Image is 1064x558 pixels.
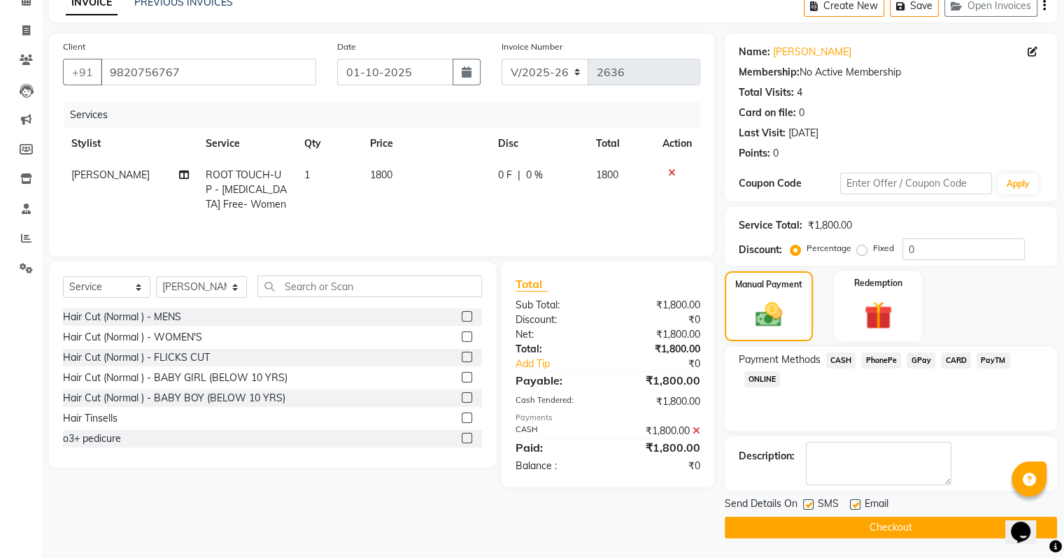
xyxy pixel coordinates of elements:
[296,128,362,159] th: Qty
[739,218,802,233] div: Service Total:
[505,394,608,409] div: Cash Tendered:
[505,372,608,389] div: Payable:
[516,277,548,292] span: Total
[63,371,288,385] div: Hair Cut (Normal ) - BABY GIRL (BELOW 10 YRS)
[739,176,840,191] div: Coupon Code
[773,146,779,161] div: 0
[998,173,1037,194] button: Apply
[505,327,608,342] div: Net:
[739,65,800,80] div: Membership:
[608,313,711,327] div: ₹0
[505,439,608,456] div: Paid:
[362,128,490,159] th: Price
[101,59,316,85] input: Search by Name/Mobile/Email/Code
[739,45,770,59] div: Name:
[625,357,710,371] div: ₹0
[526,168,543,183] span: 0 %
[861,352,901,369] span: PhonePe
[739,449,795,464] div: Description:
[505,424,608,438] div: CASH
[1005,502,1050,544] iframe: chat widget
[941,352,971,369] span: CARD
[865,496,888,514] span: Email
[63,431,121,446] div: o3+ pedicure
[197,128,296,159] th: Service
[505,313,608,327] div: Discount:
[873,242,894,255] label: Fixed
[788,126,818,141] div: [DATE]
[596,169,618,181] span: 1800
[206,169,287,210] span: ROOT TOUCH-UP - [MEDICAL_DATA] Free- Women
[505,357,625,371] a: Add Tip
[63,41,85,53] label: Client
[608,372,711,389] div: ₹1,800.00
[856,298,901,333] img: _gift.svg
[490,128,588,159] th: Disc
[64,102,711,128] div: Services
[747,299,790,330] img: _cash.svg
[725,517,1057,538] button: Checkout
[516,412,700,424] div: Payments
[977,352,1010,369] span: PayTM
[588,128,654,159] th: Total
[608,459,711,473] div: ₹0
[608,298,711,313] div: ₹1,800.00
[808,218,852,233] div: ₹1,800.00
[370,169,392,181] span: 1800
[63,59,102,85] button: +91
[807,242,851,255] label: Percentage
[304,169,310,181] span: 1
[818,496,839,514] span: SMS
[725,496,797,514] span: Send Details On
[739,126,786,141] div: Last Visit:
[735,278,802,291] label: Manual Payment
[608,439,711,456] div: ₹1,800.00
[739,85,794,100] div: Total Visits:
[739,352,821,367] span: Payment Methods
[739,106,796,120] div: Card on file:
[608,342,711,357] div: ₹1,800.00
[63,330,202,345] div: Hair Cut (Normal ) - WOMEN'S
[63,391,285,406] div: Hair Cut (Normal ) - BABY BOY (BELOW 10 YRS)
[826,352,856,369] span: CASH
[505,459,608,473] div: Balance :
[654,128,700,159] th: Action
[505,298,608,313] div: Sub Total:
[71,169,150,181] span: [PERSON_NAME]
[63,128,197,159] th: Stylist
[797,85,802,100] div: 4
[337,41,356,53] label: Date
[63,350,210,365] div: Hair Cut (Normal ) - FLICKS CUT
[744,371,781,387] span: ONLINE
[840,173,993,194] input: Enter Offer / Coupon Code
[854,277,902,289] label: Redemption
[505,342,608,357] div: Total:
[799,106,804,120] div: 0
[63,310,181,324] div: Hair Cut (Normal ) - MENS
[608,327,711,342] div: ₹1,800.00
[502,41,562,53] label: Invoice Number
[608,424,711,438] div: ₹1,800.00
[739,146,770,161] div: Points:
[907,352,935,369] span: GPay
[739,65,1043,80] div: No Active Membership
[608,394,711,409] div: ₹1,800.00
[257,276,482,297] input: Search or Scan
[739,243,782,257] div: Discount:
[63,411,118,426] div: Hair Tinsells
[518,168,520,183] span: |
[773,45,851,59] a: [PERSON_NAME]
[498,168,512,183] span: 0 F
